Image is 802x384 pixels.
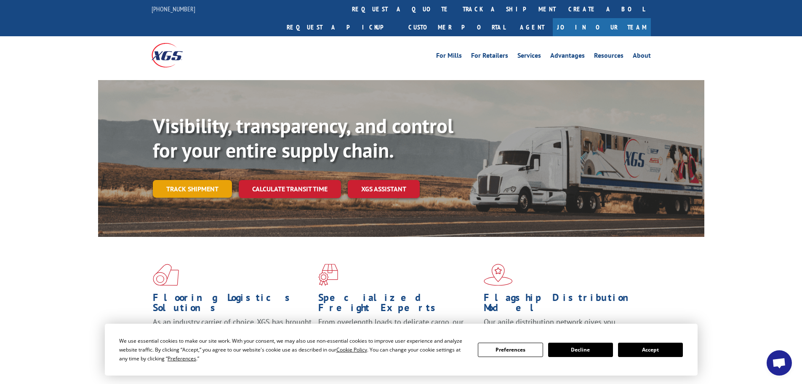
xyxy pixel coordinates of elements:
a: Calculate transit time [239,180,341,198]
a: Resources [594,52,623,62]
a: For Mills [436,52,462,62]
div: Cookie Consent Prompt [105,324,698,376]
a: Customer Portal [402,18,512,36]
button: Preferences [478,343,543,357]
img: xgs-icon-focused-on-flooring-red [318,264,338,286]
span: As an industry carrier of choice, XGS has brought innovation and dedication to flooring logistics... [153,317,312,347]
p: From overlength loads to delicate cargo, our experienced staff knows the best way to move your fr... [318,317,477,354]
a: For Retailers [471,52,508,62]
a: Track shipment [153,180,232,198]
a: XGS ASSISTANT [348,180,420,198]
a: Request a pickup [280,18,402,36]
img: xgs-icon-flagship-distribution-model-red [484,264,513,286]
a: Agent [512,18,553,36]
span: Our agile distribution network gives you nationwide inventory management on demand. [484,317,639,337]
h1: Specialized Freight Experts [318,293,477,317]
div: Open chat [767,350,792,376]
span: Preferences [168,355,196,362]
button: Accept [618,343,683,357]
h1: Flagship Distribution Model [484,293,643,317]
b: Visibility, transparency, and control for your entire supply chain. [153,113,453,163]
div: We use essential cookies to make our site work. With your consent, we may also use non-essential ... [119,336,468,363]
a: About [633,52,651,62]
a: [PHONE_NUMBER] [152,5,195,13]
button: Decline [548,343,613,357]
h1: Flooring Logistics Solutions [153,293,312,317]
a: Join Our Team [553,18,651,36]
a: Advantages [550,52,585,62]
span: Cookie Policy [336,346,367,353]
img: xgs-icon-total-supply-chain-intelligence-red [153,264,179,286]
a: Services [517,52,541,62]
